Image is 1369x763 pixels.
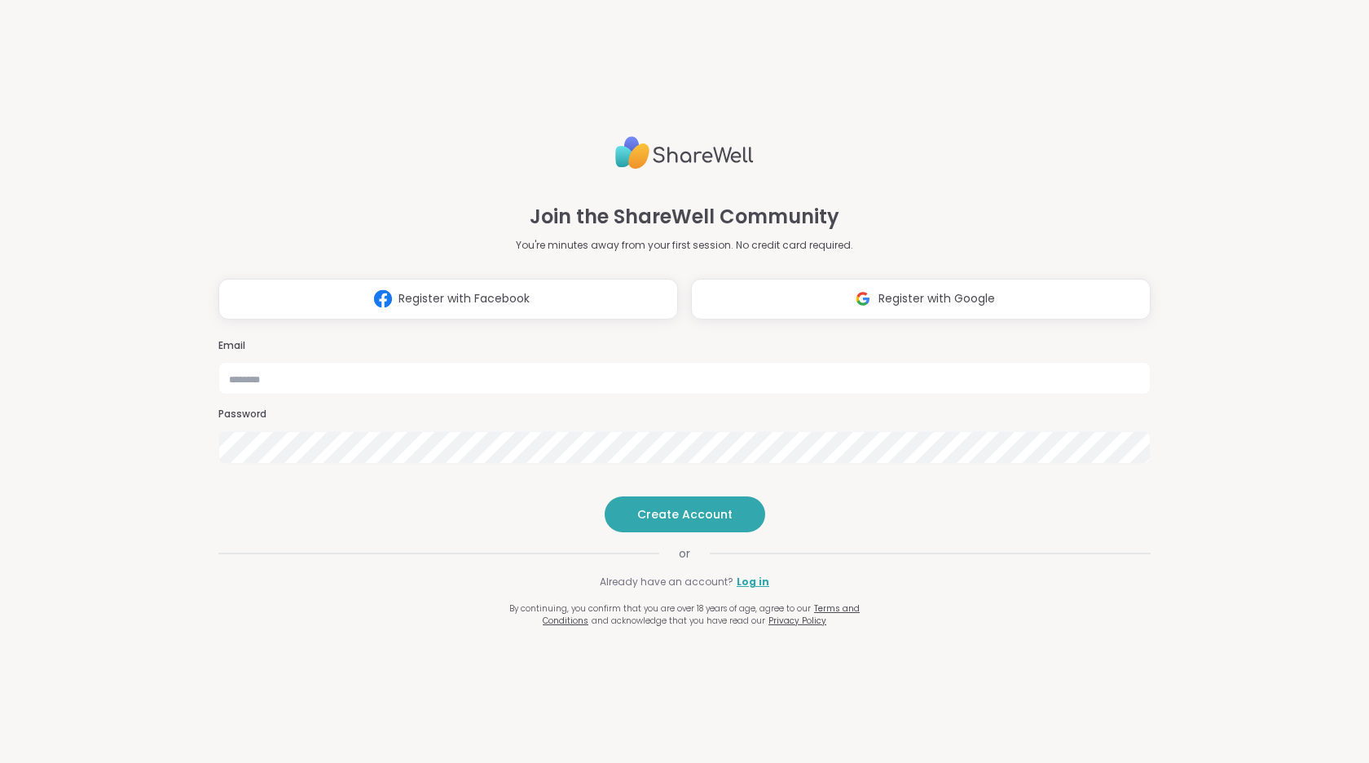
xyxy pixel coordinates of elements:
[605,496,765,532] button: Create Account
[218,339,1151,353] h3: Email
[218,408,1151,421] h3: Password
[530,202,839,232] h1: Join the ShareWell Community
[218,279,678,320] button: Register with Facebook
[592,615,765,627] span: and acknowledge that you have read our
[368,284,398,314] img: ShareWell Logomark
[398,290,530,307] span: Register with Facebook
[509,602,811,615] span: By continuing, you confirm that you are over 18 years of age, agree to our
[768,615,826,627] a: Privacy Policy
[516,238,853,253] p: You're minutes away from your first session. No credit card required.
[847,284,878,314] img: ShareWell Logomark
[543,602,860,627] a: Terms and Conditions
[615,130,754,176] img: ShareWell Logo
[737,575,769,589] a: Log in
[659,545,710,562] span: or
[878,290,995,307] span: Register with Google
[600,575,733,589] span: Already have an account?
[637,506,733,523] span: Create Account
[691,279,1151,320] button: Register with Google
